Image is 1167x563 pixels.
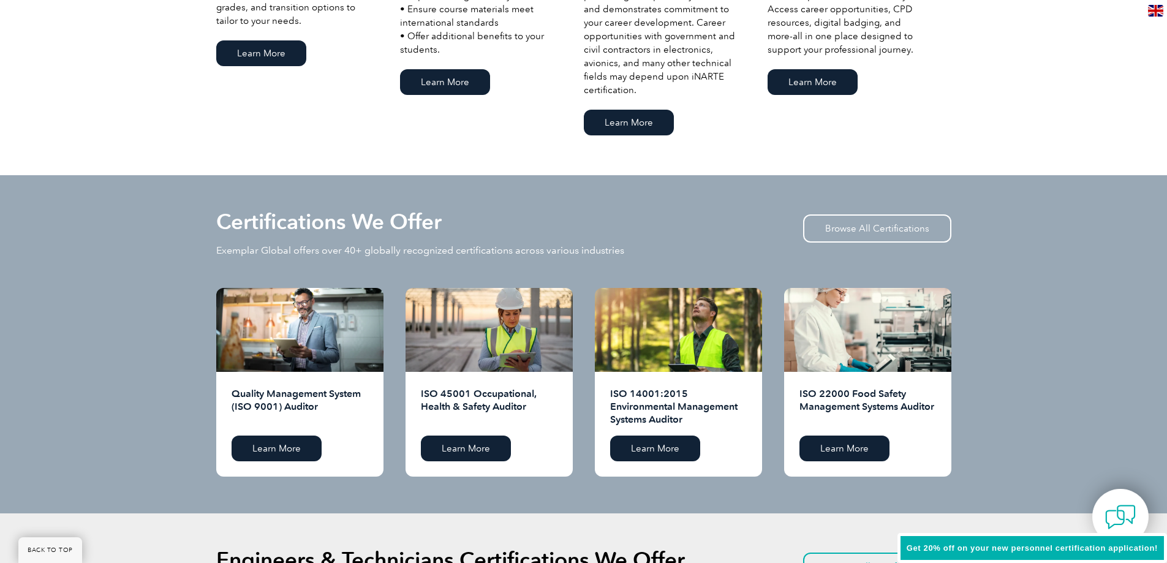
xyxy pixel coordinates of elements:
a: Learn More [584,110,674,135]
a: Learn More [610,436,700,461]
a: Browse All Certifications [803,214,951,243]
h2: Quality Management System (ISO 9001) Auditor [232,387,368,426]
a: Learn More [400,69,490,95]
p: Exemplar Global offers over 40+ globally recognized certifications across various industries [216,244,624,257]
a: Learn More [768,69,858,95]
h2: Certifications We Offer [216,212,442,232]
a: Learn More [421,436,511,461]
a: Learn More [232,436,322,461]
h2: ISO 14001:2015 Environmental Management Systems Auditor [610,387,747,426]
h2: ISO 22000 Food Safety Management Systems Auditor [799,387,936,426]
a: BACK TO TOP [18,537,82,563]
span: Get 20% off on your new personnel certification application! [907,543,1158,553]
h2: ISO 45001 Occupational, Health & Safety Auditor [421,387,557,426]
img: en [1148,5,1163,17]
img: contact-chat.png [1105,502,1136,532]
a: Learn More [799,436,889,461]
a: Learn More [216,40,306,66]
